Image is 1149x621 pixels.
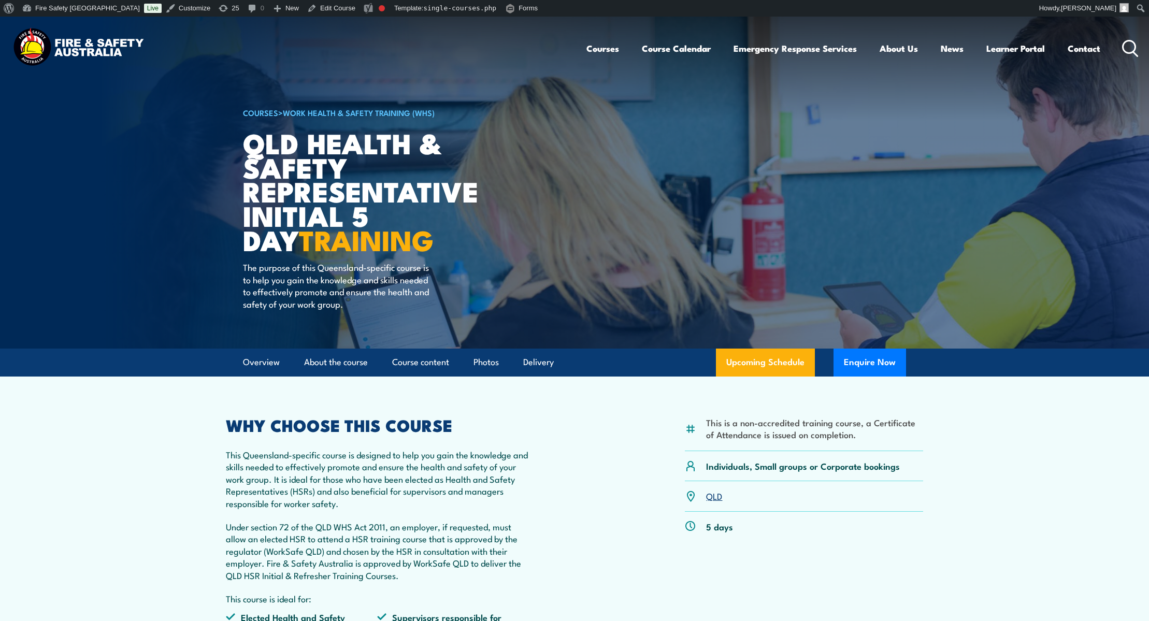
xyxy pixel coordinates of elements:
[226,417,528,432] h2: WHY CHOOSE THIS COURSE
[304,349,368,376] a: About the course
[986,35,1045,62] a: Learner Portal
[734,35,857,62] a: Emergency Response Services
[473,349,499,376] a: Photos
[1068,35,1100,62] a: Contact
[283,107,435,118] a: Work Health & Safety Training (WHS)
[243,349,280,376] a: Overview
[243,107,278,118] a: COURSES
[1061,4,1116,12] span: [PERSON_NAME]
[423,4,496,12] span: single-courses.php
[243,106,499,119] h6: >
[642,35,711,62] a: Course Calendar
[941,35,964,62] a: News
[144,4,162,13] a: Live
[243,261,432,310] p: The purpose of this Queensland-specific course is to help you gain the knowledge and skills neede...
[706,460,900,472] p: Individuals, Small groups or Corporate bookings
[299,218,434,261] strong: TRAINING
[706,489,722,502] a: QLD
[706,521,733,532] p: 5 days
[392,349,449,376] a: Course content
[226,449,528,509] p: This Queensland-specific course is designed to help you gain the knowledge and skills needed to e...
[226,521,528,581] p: Under section 72 of the QLD WHS Act 2011, an employer, if requested, must allow an elected HSR to...
[716,349,815,377] a: Upcoming Schedule
[586,35,619,62] a: Courses
[834,349,906,377] button: Enquire Now
[880,35,918,62] a: About Us
[243,131,499,252] h1: QLD Health & Safety Representative Initial 5 Day
[706,416,923,441] li: This is a non-accredited training course, a Certificate of Attendance is issued on completion.
[523,349,554,376] a: Delivery
[226,593,528,604] p: This course is ideal for:
[379,5,385,11] div: Focus keyphrase not set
